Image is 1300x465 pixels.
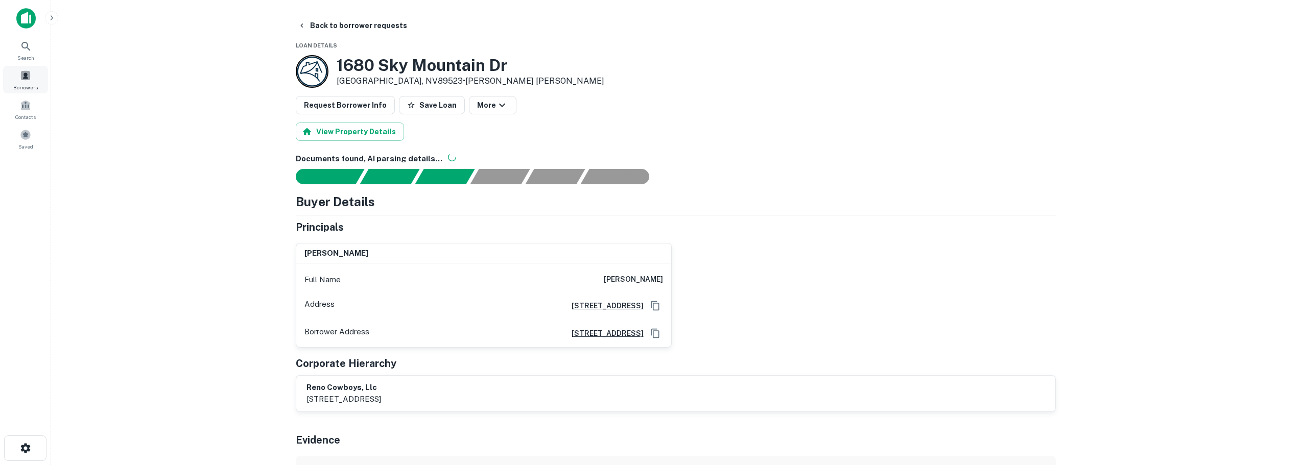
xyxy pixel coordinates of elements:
[294,16,411,35] button: Back to borrower requests
[469,96,516,114] button: More
[563,300,644,311] a: [STREET_ADDRESS]
[304,248,368,259] h6: [PERSON_NAME]
[360,169,419,184] div: Your request is received and processing...
[18,142,33,151] span: Saved
[283,169,360,184] div: Sending borrower request to AI...
[337,56,604,75] h3: 1680 Sky Mountain Dr
[399,96,465,114] button: Save Loan
[296,42,337,48] span: Loan Details
[581,169,661,184] div: AI fulfillment process complete.
[563,328,644,339] a: [STREET_ADDRESS]
[304,298,335,313] p: Address
[296,356,396,371] h5: Corporate Hierarchy
[296,123,404,141] button: View Property Details
[296,153,1056,165] h6: Documents found, AI parsing details...
[415,169,475,184] div: Documents found, AI parsing details...
[604,274,663,286] h6: [PERSON_NAME]
[3,66,48,93] a: Borrowers
[465,76,604,86] a: [PERSON_NAME] [PERSON_NAME]
[296,96,395,114] button: Request Borrower Info
[16,8,36,29] img: capitalize-icon.png
[3,36,48,64] a: Search
[470,169,530,184] div: Principals found, AI now looking for contact information...
[306,393,381,405] p: [STREET_ADDRESS]
[3,125,48,153] a: Saved
[306,382,381,394] h6: reno cowboys, llc
[648,298,663,313] button: Copy Address
[15,113,36,121] span: Contacts
[337,75,604,87] p: [GEOGRAPHIC_DATA], NV89523 •
[1249,383,1300,432] iframe: Chat Widget
[17,54,34,62] span: Search
[304,326,369,341] p: Borrower Address
[296,432,340,448] h5: Evidence
[3,95,48,123] a: Contacts
[296,192,375,211] h4: Buyer Details
[648,326,663,341] button: Copy Address
[13,83,38,91] span: Borrowers
[304,274,341,286] p: Full Name
[296,219,344,235] h5: Principals
[525,169,585,184] div: Principals found, still searching for contact information. This may take time...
